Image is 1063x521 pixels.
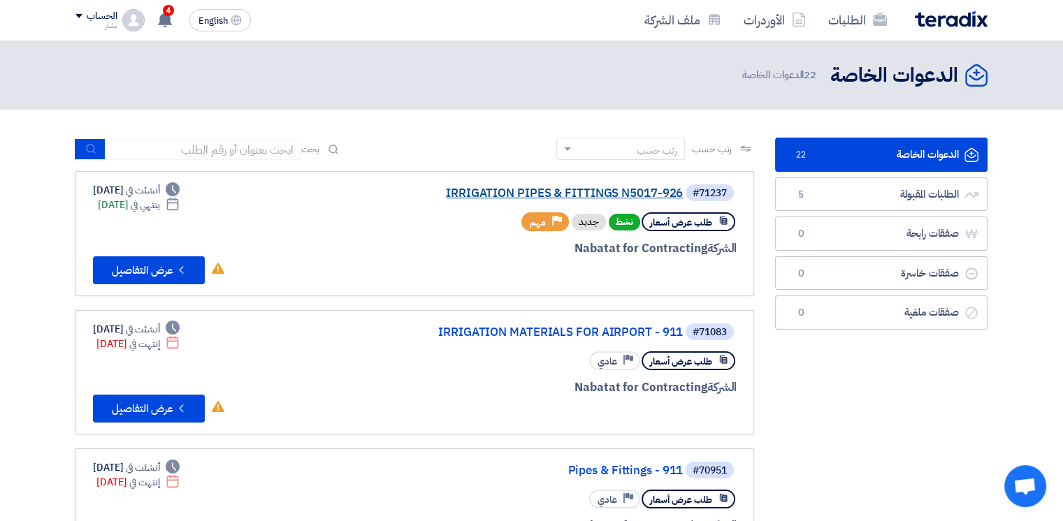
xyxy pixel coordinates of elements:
[126,322,159,337] span: أنشئت في
[742,67,819,83] span: الدعوات الخاصة
[93,256,205,284] button: عرض التفاصيل
[598,355,617,368] span: عادي
[400,379,737,397] div: Nabatat for Contracting
[87,10,117,22] div: الحساب
[93,395,205,423] button: عرض التفاصيل
[129,337,159,351] span: إنتهت في
[129,475,159,490] span: إنتهت في
[403,464,683,477] a: Pipes & Fittings - 911
[732,3,817,36] a: الأوردرات
[817,3,898,36] a: الطلبات
[198,16,228,26] span: English
[96,337,180,351] div: [DATE]
[707,240,737,257] span: الشركة
[572,214,606,230] div: جديد
[98,198,180,212] div: [DATE]
[122,9,145,31] img: profile_test.png
[93,460,180,475] div: [DATE]
[915,11,988,27] img: Teradix logo
[93,183,180,198] div: [DATE]
[93,322,180,337] div: [DATE]
[403,187,683,200] a: IRRIGATION PIPES & FITTINGS N5017-926
[693,328,727,337] div: #71083
[793,267,809,281] span: 0
[1004,465,1046,507] a: Open chat
[793,148,809,162] span: 22
[793,306,809,320] span: 0
[830,62,958,89] h2: الدعوات الخاصة
[775,295,988,330] a: صفقات ملغية0
[693,466,727,476] div: #70951
[106,139,301,160] input: ابحث بعنوان أو رقم الطلب
[530,216,546,229] span: مهم
[96,475,180,490] div: [DATE]
[598,493,617,506] span: عادي
[131,198,159,212] span: ينتهي في
[775,177,988,212] a: الطلبات المقبولة5
[693,189,727,198] div: #71237
[650,493,712,506] span: طلب عرض أسعار
[75,22,117,29] div: بشار
[793,227,809,241] span: 0
[650,216,712,229] span: طلب عرض أسعار
[637,143,677,158] div: رتب حسب
[633,3,732,36] a: ملف الشركة
[775,217,988,251] a: صفقات رابحة0
[400,240,737,258] div: Nabatat for Contracting
[163,5,174,16] span: 4
[692,142,732,156] span: رتب حسب
[403,326,683,339] a: IRRIGATION MATERIALS FOR AIRPORT - 911
[650,355,712,368] span: طلب عرض أسعار
[189,9,251,31] button: English
[609,214,640,230] span: نشط
[126,183,159,198] span: أنشئت في
[804,67,816,82] span: 22
[301,142,319,156] span: بحث
[707,379,737,396] span: الشركة
[775,256,988,291] a: صفقات خاسرة0
[126,460,159,475] span: أنشئت في
[793,188,809,202] span: 5
[775,138,988,172] a: الدعوات الخاصة22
